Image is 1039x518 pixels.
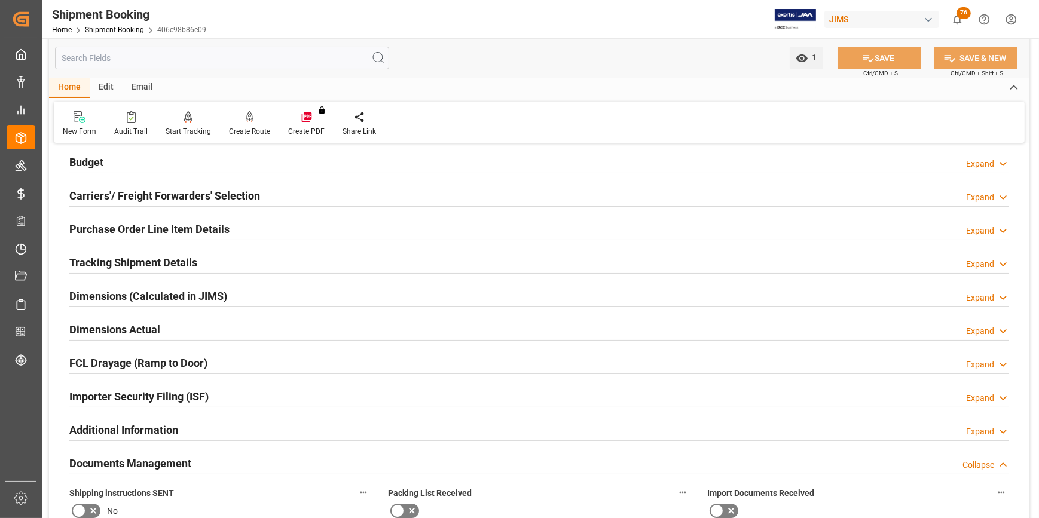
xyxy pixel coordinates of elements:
[69,154,103,170] h2: Budget
[356,485,371,500] button: Shipping instructions SENT
[49,78,90,98] div: Home
[69,487,174,499] span: Shipping instructions SENT
[69,388,209,404] h2: Importer Security Filing (ISF)
[838,47,921,69] button: SAVE
[675,485,690,500] button: Packing List Received
[90,78,123,98] div: Edit
[69,422,178,438] h2: Additional Information
[69,221,230,237] h2: Purchase Order Line Item Details
[107,505,118,517] span: No
[55,47,389,69] input: Search Fields
[824,11,939,28] div: JIMS
[69,188,260,204] h2: Carriers'/ Freight Forwarders' Selection
[934,47,1017,69] button: SAVE & NEW
[63,126,96,137] div: New Form
[944,6,971,33] button: show 76 new notifications
[52,26,72,34] a: Home
[966,325,994,338] div: Expand
[994,485,1009,500] button: Import Documents Received
[790,47,823,69] button: open menu
[85,26,144,34] a: Shipment Booking
[863,69,898,78] span: Ctrl/CMD + S
[166,126,211,137] div: Start Tracking
[962,459,994,471] div: Collapse
[966,191,994,204] div: Expand
[114,126,148,137] div: Audit Trail
[966,392,994,404] div: Expand
[343,126,376,137] div: Share Link
[69,355,207,371] h2: FCL Drayage (Ramp to Door)
[69,255,197,271] h2: Tracking Shipment Details
[52,5,206,23] div: Shipment Booking
[707,487,814,499] span: Import Documents Received
[966,158,994,170] div: Expand
[123,78,162,98] div: Email
[966,258,994,271] div: Expand
[229,126,270,137] div: Create Route
[966,225,994,237] div: Expand
[69,455,191,471] h2: Documents Management
[966,425,994,438] div: Expand
[775,9,816,30] img: Exertis%20JAM%20-%20Email%20Logo.jpg_1722504956.jpg
[966,292,994,304] div: Expand
[971,6,998,33] button: Help Center
[69,288,227,304] h2: Dimensions (Calculated in JIMS)
[824,8,944,30] button: JIMS
[69,321,160,338] h2: Dimensions Actual
[388,487,472,499] span: Packing List Received
[808,53,817,62] span: 1
[957,7,971,19] span: 76
[966,358,994,371] div: Expand
[951,69,1003,78] span: Ctrl/CMD + Shift + S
